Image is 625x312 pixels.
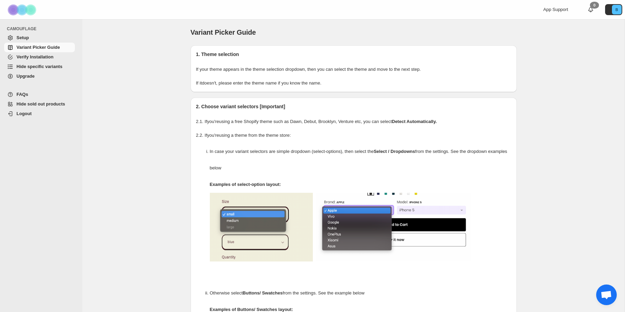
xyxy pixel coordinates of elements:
img: Camouflage [5,0,40,19]
a: 0 [587,6,594,13]
div: 0 [590,2,599,9]
button: Avatar with initials B [605,4,622,15]
a: Hide sold out products [4,99,75,109]
p: 2.1. If you're using a free Shopify theme such as Dawn, Debut, Brooklyn, Venture etc, you can select [196,118,511,125]
span: App Support [543,7,568,12]
span: Upgrade [16,74,35,79]
span: Hide sold out products [16,101,65,107]
span: Logout [16,111,32,116]
a: Setup [4,33,75,43]
strong: Examples of select-option layout: [210,182,281,187]
span: Hide specific variants [16,64,62,69]
p: If it doesn't , please enter the theme name if you know the name. [196,80,511,87]
span: FAQs [16,92,28,97]
p: Otherwise select from the settings. See the example below [210,285,511,301]
strong: Select / Dropdowns [374,149,415,154]
strong: Buttons/ Swatches [243,290,283,296]
img: camouflage-select-options [210,193,313,261]
span: Variant Picker Guide [191,29,256,36]
span: Setup [16,35,29,40]
a: Hide specific variants [4,62,75,71]
p: 2.2. If you're using a theme from the theme store: [196,132,511,139]
a: Verify Installation [4,52,75,62]
span: Variant Picker Guide [16,45,60,50]
h2: 2. Choose variant selectors [Important] [196,103,511,110]
strong: Detect Automatically. [392,119,437,124]
p: In case your variant selectors are simple dropdown (select-options), then select the from the set... [210,143,511,176]
div: Open chat [596,285,617,305]
span: Verify Installation [16,54,54,59]
a: Logout [4,109,75,119]
strong: Examples of Buttons/ Swatches layout: [210,307,293,312]
h2: 1. Theme selection [196,51,511,58]
img: camouflage-select-options-2 [316,193,471,261]
span: Avatar with initials B [612,5,622,14]
a: Upgrade [4,71,75,81]
p: If your theme appears in the theme selection dropdown, then you can select the theme and move to ... [196,66,511,73]
a: FAQs [4,90,75,99]
a: Variant Picker Guide [4,43,75,52]
text: B [615,8,618,12]
span: CAMOUFLAGE [7,26,78,32]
